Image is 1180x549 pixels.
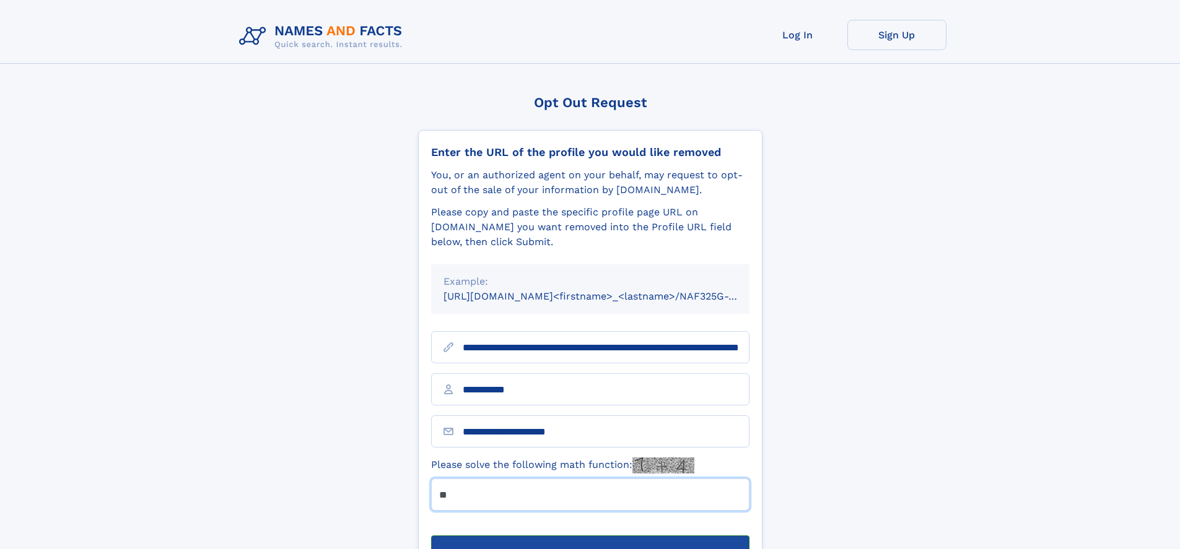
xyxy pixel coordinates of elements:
[431,457,694,473] label: Please solve the following math function:
[444,290,773,302] small: [URL][DOMAIN_NAME]<firstname>_<lastname>/NAF325G-xxxxxxxx
[431,168,750,197] div: You, or an authorized agent on your behalf, may request to opt-out of the sale of your informatio...
[431,145,750,159] div: Enter the URL of the profile you would like removed
[847,20,946,50] a: Sign Up
[444,274,737,289] div: Example:
[748,20,847,50] a: Log In
[431,205,750,249] div: Please copy and paste the specific profile page URL on [DOMAIN_NAME] you want removed into the Pr...
[418,95,763,110] div: Opt Out Request
[234,20,413,53] img: Logo Names and Facts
